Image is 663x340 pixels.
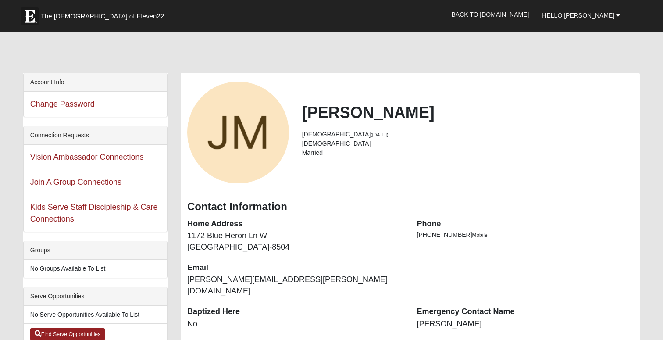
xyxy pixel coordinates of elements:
[417,230,634,240] li: [PHONE_NUMBER]
[30,178,121,186] a: Join A Group Connections
[187,274,404,297] dd: [PERSON_NAME][EMAIL_ADDRESS][PERSON_NAME][DOMAIN_NAME]
[417,306,634,318] dt: Emergency Contact Name
[24,260,167,278] li: No Groups Available To List
[187,82,289,183] a: View Fullsize Photo
[24,126,167,145] div: Connection Requests
[187,262,404,274] dt: Email
[417,319,634,330] dd: [PERSON_NAME]
[24,287,167,306] div: Serve Opportunities
[24,306,167,324] li: No Serve Opportunities Available To List
[302,103,633,122] h2: [PERSON_NAME]
[302,130,633,139] li: [DEMOGRAPHIC_DATA]
[24,73,167,92] div: Account Info
[302,148,633,157] li: Married
[24,241,167,260] div: Groups
[30,203,158,223] a: Kids Serve Staff Discipleship & Care Connections
[187,319,404,330] dd: No
[187,230,404,253] dd: 1172 Blue Heron Ln W [GEOGRAPHIC_DATA]-8504
[417,218,634,230] dt: Phone
[187,306,404,318] dt: Baptized Here
[445,4,536,25] a: Back to [DOMAIN_NAME]
[30,153,144,161] a: Vision Ambassador Connections
[535,4,627,26] a: Hello [PERSON_NAME]
[187,218,404,230] dt: Home Address
[21,7,39,25] img: Eleven22 logo
[371,132,388,137] small: ([DATE])
[542,12,614,19] span: Hello [PERSON_NAME]
[187,200,633,213] h3: Contact Information
[472,232,488,238] span: Mobile
[17,3,192,25] a: The [DEMOGRAPHIC_DATA] of Eleven22
[302,139,633,148] li: [DEMOGRAPHIC_DATA]
[30,100,95,108] a: Change Password
[41,12,164,21] span: The [DEMOGRAPHIC_DATA] of Eleven22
